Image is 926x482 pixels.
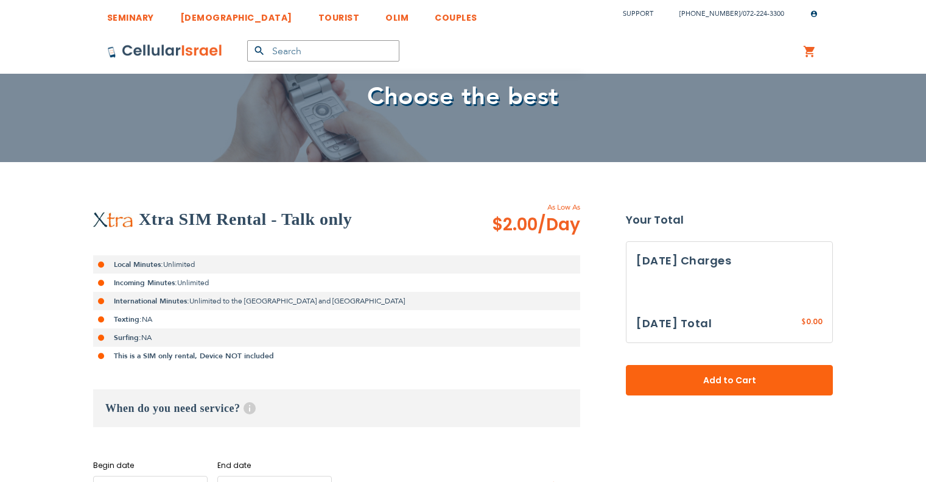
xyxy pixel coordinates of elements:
a: Support [623,9,653,18]
span: $2.00 [492,213,580,237]
h3: [DATE] Charges [636,252,823,270]
strong: Your Total [626,211,833,229]
strong: Incoming Minutes: [114,278,177,288]
a: OLIM [385,3,409,26]
h2: Xtra SIM Rental - Talk only [139,207,352,232]
a: COUPLES [435,3,477,26]
span: Add to Cart [666,374,793,387]
a: TOURIST [318,3,360,26]
span: 0.00 [806,316,823,327]
strong: This is a SIM only rental, Device NOT included [114,351,274,361]
li: NA [93,310,580,328]
input: Search [247,40,399,62]
strong: Surfing: [114,333,141,342]
strong: Texting: [114,314,142,324]
a: SEMINARY [107,3,154,26]
strong: International Minutes: [114,296,189,306]
label: Begin date [93,460,208,471]
a: [DEMOGRAPHIC_DATA] [180,3,292,26]
strong: Local Minutes: [114,260,163,269]
span: Help [244,402,256,414]
a: 072-224-3300 [743,9,784,18]
span: /Day [538,213,580,237]
span: $ [801,317,806,328]
li: NA [93,328,580,347]
h3: When do you need service? [93,389,580,427]
li: Unlimited to the [GEOGRAPHIC_DATA] and [GEOGRAPHIC_DATA] [93,292,580,310]
img: Xtra SIM Rental - Talk only [93,212,133,227]
label: End date [217,460,332,471]
button: Add to Cart [626,365,833,395]
li: Unlimited [93,274,580,292]
li: Unlimited [93,255,580,274]
img: Cellular Israel Logo [107,44,223,58]
span: Choose the best [367,80,559,113]
h3: [DATE] Total [636,314,712,333]
span: As Low As [459,202,580,213]
li: / [667,5,784,23]
a: [PHONE_NUMBER] [679,9,740,18]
